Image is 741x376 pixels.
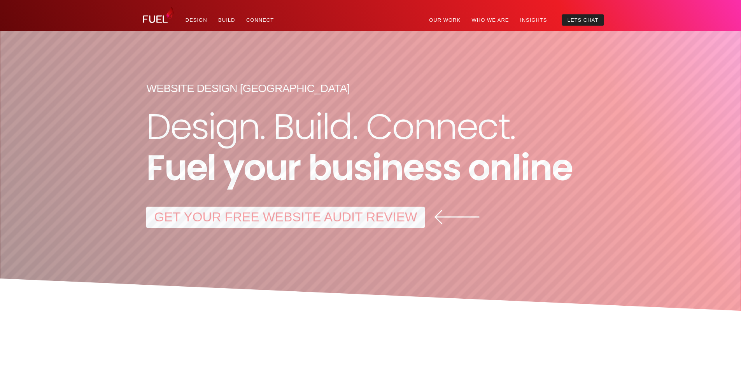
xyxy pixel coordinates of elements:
[424,14,466,26] a: Our Work
[213,14,241,26] a: Build
[466,14,514,26] a: Who We Are
[241,14,280,26] a: Connect
[143,6,174,23] img: Fuel Design Ltd - Website design and development company in North Shore, Auckland
[562,14,604,26] a: Lets Chat
[515,14,553,26] a: Insights
[180,14,213,26] a: Design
